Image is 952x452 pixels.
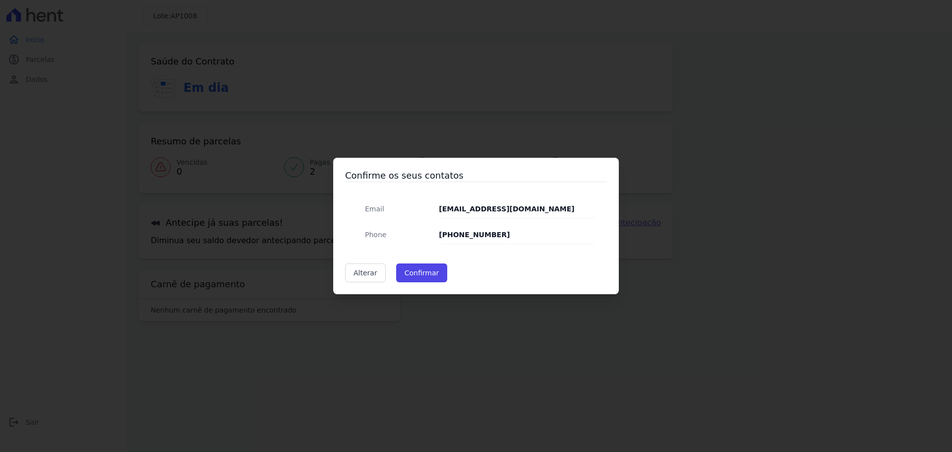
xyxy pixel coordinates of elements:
[365,205,384,213] span: translation missing: pt-BR.public.contracts.modal.confirmation.email
[396,263,448,282] button: Confirmar
[365,231,386,239] span: translation missing: pt-BR.public.contracts.modal.confirmation.phone
[439,205,574,213] strong: [EMAIL_ADDRESS][DOMAIN_NAME]
[439,231,510,239] strong: [PHONE_NUMBER]
[345,170,607,182] h3: Confirme os seus contatos
[345,263,386,282] a: Alterar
